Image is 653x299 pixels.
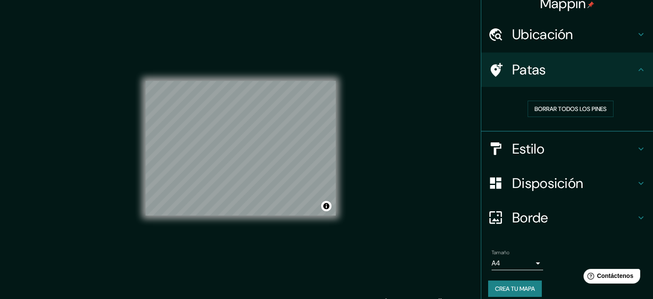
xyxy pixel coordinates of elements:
font: Disposición [512,174,583,192]
div: Ubicación [481,17,653,52]
font: Ubicación [512,25,573,43]
div: Disposición [481,166,653,200]
font: Tamaño [492,249,509,256]
button: Activar o desactivar atribución [321,201,331,211]
img: pin-icon.png [587,1,594,8]
div: Borde [481,200,653,235]
font: Borrar todos los pines [535,105,607,113]
div: Patas [481,52,653,87]
font: Estilo [512,140,544,158]
button: Crea tu mapa [488,281,542,297]
font: Patas [512,61,546,79]
font: Crea tu mapa [495,285,535,293]
iframe: Lanzador de widgets de ayuda [577,265,644,290]
div: Estilo [481,132,653,166]
font: A4 [492,259,500,268]
div: A4 [492,256,543,270]
canvas: Mapa [146,81,336,216]
button: Borrar todos los pines [528,101,614,117]
font: Borde [512,209,548,227]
